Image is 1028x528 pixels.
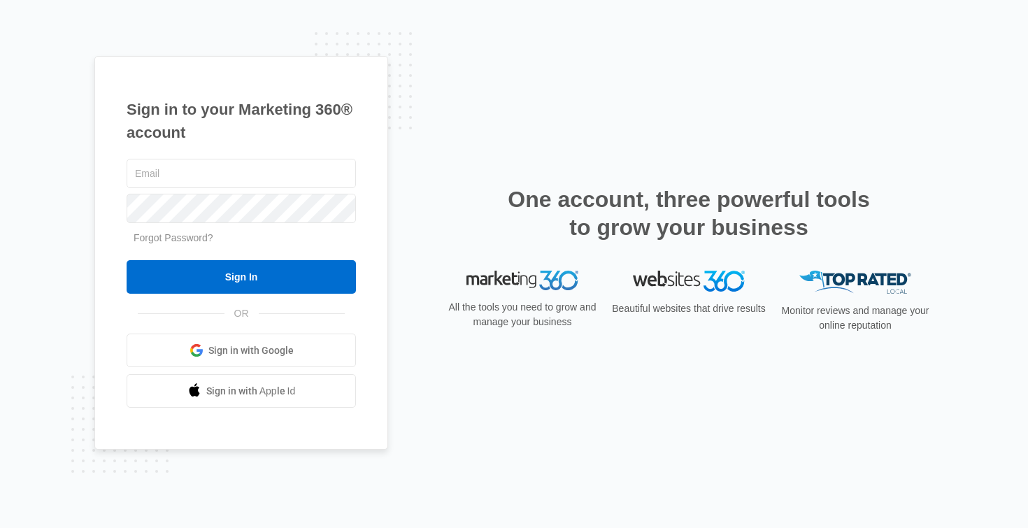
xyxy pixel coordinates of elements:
[127,98,356,144] h1: Sign in to your Marketing 360® account
[208,343,294,358] span: Sign in with Google
[127,334,356,367] a: Sign in with Google
[134,232,213,243] a: Forgot Password?
[127,374,356,408] a: Sign in with Apple Id
[633,271,745,291] img: Websites 360
[777,304,934,333] p: Monitor reviews and manage your online reputation
[224,306,259,321] span: OR
[611,301,767,316] p: Beautiful websites that drive results
[206,384,296,399] span: Sign in with Apple Id
[799,271,911,294] img: Top Rated Local
[444,300,601,329] p: All the tools you need to grow and manage your business
[127,260,356,294] input: Sign In
[127,159,356,188] input: Email
[466,271,578,290] img: Marketing 360
[504,185,874,241] h2: One account, three powerful tools to grow your business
